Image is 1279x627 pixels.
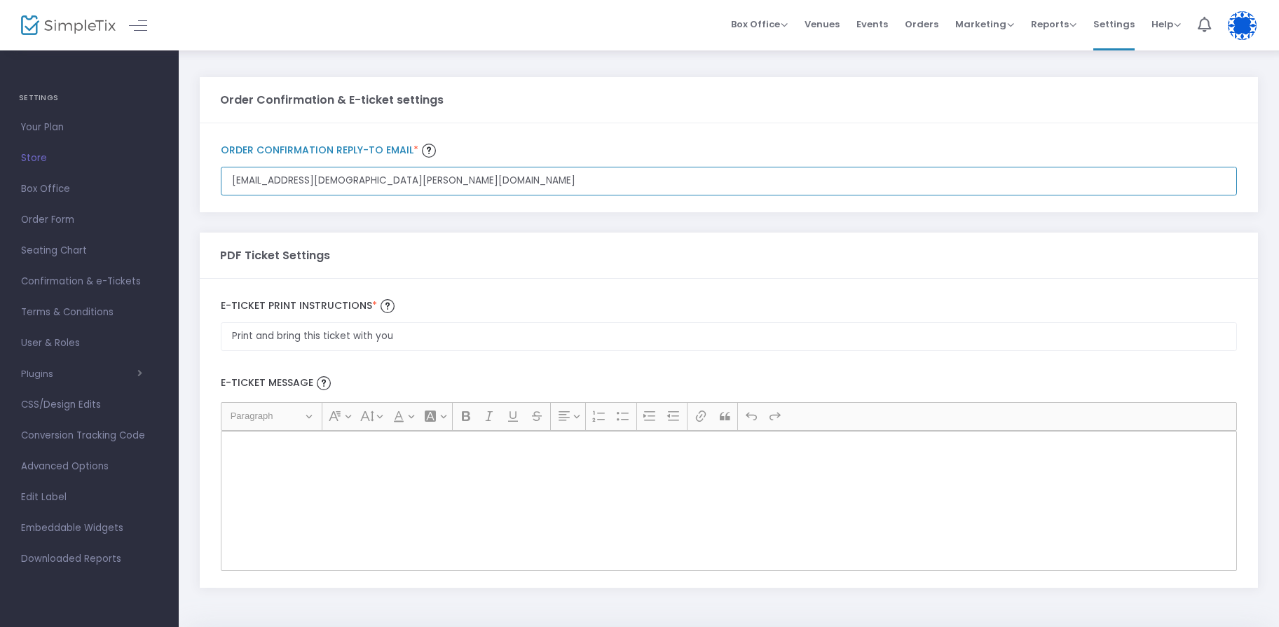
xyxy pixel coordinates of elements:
span: Advanced Options [21,457,158,476]
img: question-mark [422,144,436,158]
span: CSS/Design Edits [21,396,158,414]
h4: SETTINGS [19,84,160,112]
button: Paragraph [224,406,319,427]
span: Orders [905,6,938,42]
span: Store [21,149,158,167]
button: Plugins [21,368,142,380]
label: E-Ticket print Instructions [221,296,1237,317]
div: Editor toolbar [221,402,1237,430]
span: Terms & Conditions [21,303,158,322]
h3: Order Confirmation & E-ticket settings [220,95,444,106]
img: question-mark [381,299,395,313]
span: Box Office [731,18,788,31]
span: Paragraph [231,408,303,425]
input: Enter email [221,167,1237,195]
span: Reports [1031,18,1076,31]
div: Rich Text Editor, main [221,431,1237,571]
span: User & Roles [21,334,158,352]
input: Appears on top of etickets [221,322,1237,351]
span: Help [1151,18,1181,31]
span: Downloaded Reports [21,550,158,568]
span: Conversion Tracking Code [21,427,158,445]
span: Seating Chart [21,242,158,260]
label: Order Confirmation Reply-to email [221,140,1237,161]
span: Marketing [955,18,1014,31]
img: question-mark [317,376,331,390]
span: Order Form [21,211,158,229]
span: Venues [805,6,840,42]
span: Your Plan [21,118,158,137]
span: Settings [1093,6,1135,42]
span: Events [856,6,888,42]
span: Box Office [21,180,158,198]
span: Confirmation & e-Tickets [21,273,158,291]
label: E-Ticket Message [214,365,1244,402]
span: Edit Label [21,488,158,507]
span: Embeddable Widgets [21,519,158,537]
h3: PDF Ticket Settings [220,250,330,261]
